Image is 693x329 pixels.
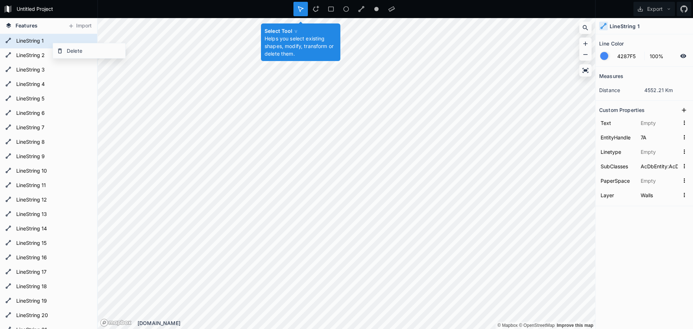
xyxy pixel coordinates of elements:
[639,146,679,157] input: Empty
[16,22,38,29] span: Features
[265,27,337,35] h4: Select Tool
[557,323,593,328] a: Map feedback
[599,175,636,186] input: Name
[599,86,644,94] dt: distance
[633,2,675,16] button: Export
[138,319,595,327] div: [DOMAIN_NAME]
[644,86,689,94] dd: 4552.21 Km
[599,70,623,82] h2: Measures
[599,132,636,143] input: Name
[639,132,679,143] input: Empty
[295,28,297,34] span: v
[64,20,95,32] button: Import
[639,117,679,128] input: Empty
[53,43,125,58] div: Delete
[599,146,636,157] input: Name
[639,190,679,200] input: Empty
[100,319,132,327] a: Mapbox logo
[639,161,679,172] input: Empty
[599,38,624,49] h2: Line Color
[599,161,636,172] input: Name
[599,190,636,200] input: Name
[599,104,645,116] h2: Custom Properties
[610,22,640,30] h4: LineString 1
[497,323,518,328] a: Mapbox
[519,323,555,328] a: OpenStreetMap
[639,175,679,186] input: Empty
[265,35,337,57] p: Helps you select existing shapes, modify, transform or delete them.
[599,117,636,128] input: Name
